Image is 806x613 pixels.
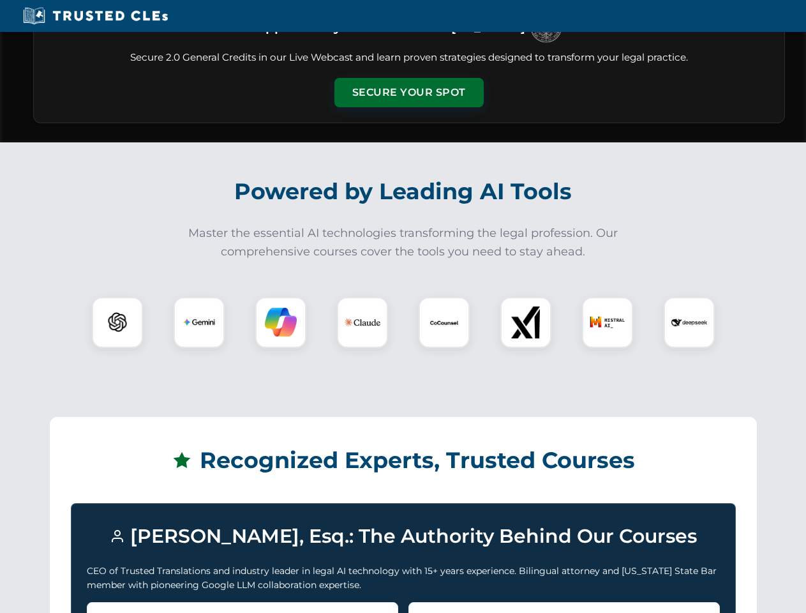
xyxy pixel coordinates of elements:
[87,564,720,593] p: CEO of Trusted Translations and industry leader in legal AI technology with 15+ years experience....
[500,297,551,348] div: xAI
[49,50,769,65] p: Secure 2.0 General Credits in our Live Webcast and learn proven strategies designed to transform ...
[50,169,757,214] h2: Powered by Leading AI Tools
[183,306,215,338] img: Gemini Logo
[174,297,225,348] div: Gemini
[337,297,388,348] div: Claude
[265,306,297,338] img: Copilot Logo
[19,6,172,26] img: Trusted CLEs
[582,297,633,348] div: Mistral AI
[345,305,380,340] img: Claude Logo
[510,306,542,338] img: xAI Logo
[255,297,306,348] div: Copilot
[71,438,736,483] h2: Recognized Experts, Trusted Courses
[334,78,484,107] button: Secure Your Spot
[419,297,470,348] div: CoCounsel
[671,305,707,340] img: DeepSeek Logo
[99,304,136,341] img: ChatGPT Logo
[590,305,625,340] img: Mistral AI Logo
[87,519,720,554] h3: [PERSON_NAME], Esq.: The Authority Behind Our Courses
[428,306,460,338] img: CoCounsel Logo
[92,297,143,348] div: ChatGPT
[664,297,715,348] div: DeepSeek
[180,224,627,261] p: Master the essential AI technologies transforming the legal profession. Our comprehensive courses...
